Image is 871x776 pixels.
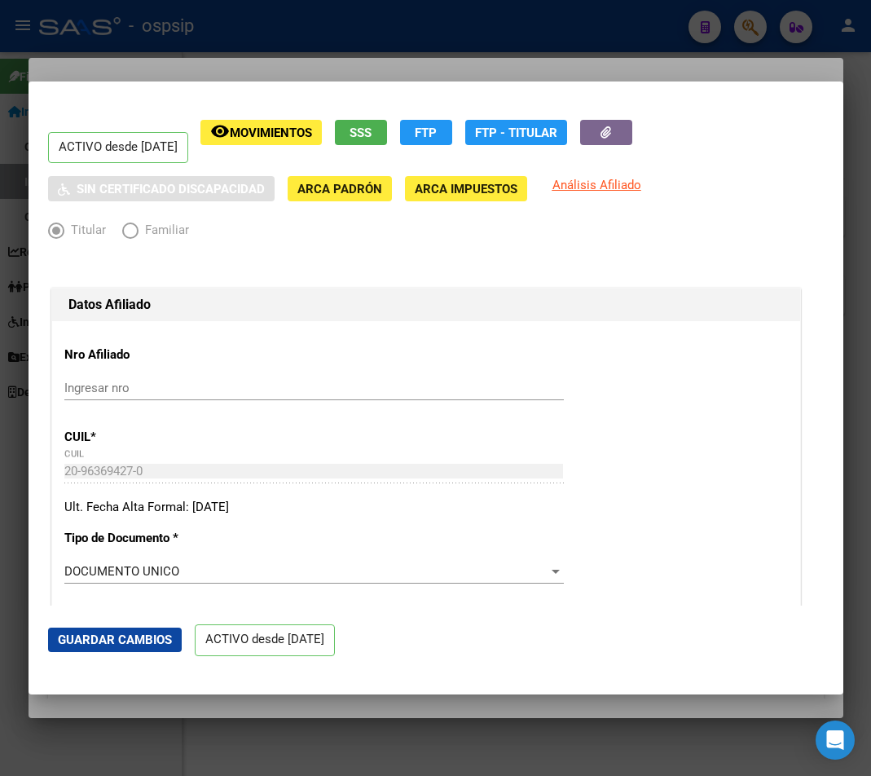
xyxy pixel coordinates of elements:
span: DOCUMENTO UNICO [64,564,179,579]
button: Movimientos [200,120,322,145]
span: Sin Certificado Discapacidad [77,182,265,196]
p: CUIL [64,428,281,447]
span: FTP [415,126,437,140]
button: Sin Certificado Discapacidad [48,176,275,201]
span: ARCA Padrón [297,182,382,196]
p: ACTIVO desde [DATE] [195,624,335,656]
span: SSS [350,126,372,140]
span: Análisis Afiliado [552,178,641,192]
p: Nro Afiliado [64,346,281,364]
span: FTP - Titular [475,126,557,140]
mat-icon: remove_red_eye [210,121,230,141]
span: Familiar [139,221,189,240]
div: Ult. Fecha Alta Formal: [DATE] [64,498,788,517]
button: ARCA Impuestos [405,176,527,201]
button: SSS [335,120,387,145]
span: Guardar Cambios [58,633,172,647]
p: Tipo de Documento * [64,529,281,548]
button: ARCA Padrón [288,176,392,201]
button: FTP [400,120,452,145]
span: Titular [64,221,106,240]
h1: Datos Afiliado [68,295,784,315]
button: Guardar Cambios [48,628,182,652]
p: ACTIVO desde [DATE] [48,132,188,164]
div: Open Intercom Messenger [816,721,855,760]
span: Movimientos [230,126,312,140]
button: FTP - Titular [465,120,567,145]
mat-radio-group: Elija una opción [48,227,205,241]
span: ARCA Impuestos [415,182,517,196]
